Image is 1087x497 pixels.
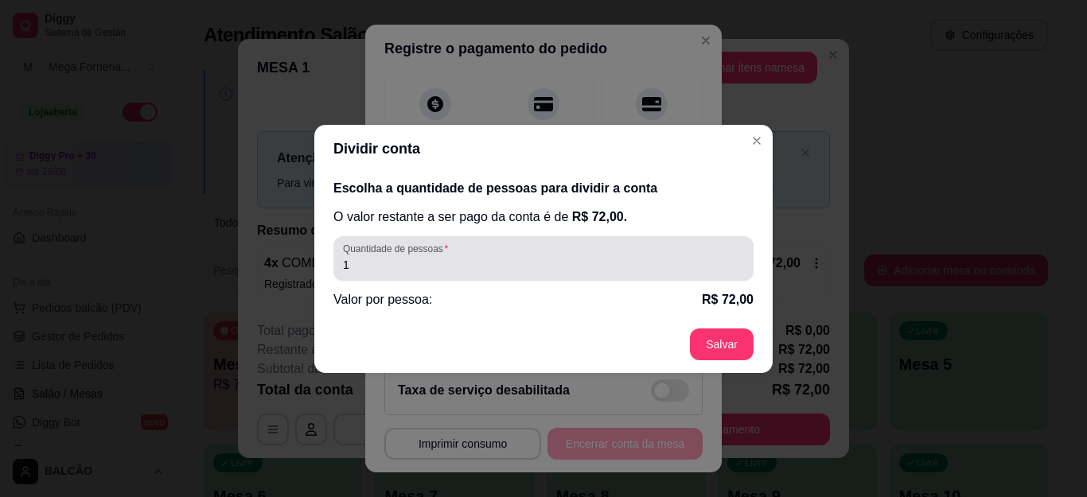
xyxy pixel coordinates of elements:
[333,290,432,309] p: Valor por pessoa:
[333,208,754,227] p: O valor restante a ser pago da conta é de
[702,290,754,309] p: R$ 72,00
[744,128,769,153] button: Close
[343,242,454,255] label: Quantidade de pessoas
[343,257,744,273] input: Quantidade de pessoas
[690,328,754,360] button: Salvar
[572,210,627,223] span: R$ 72,00 .
[333,179,754,198] h2: Escolha a quantidade de pessoas para dividir a conta
[314,125,773,173] header: Dividir conta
